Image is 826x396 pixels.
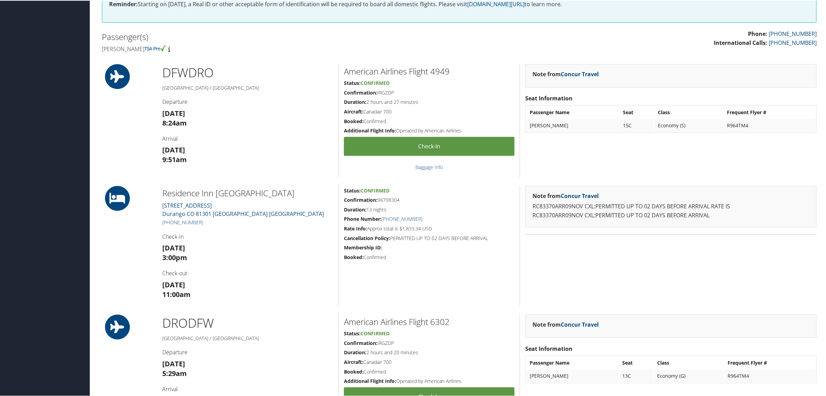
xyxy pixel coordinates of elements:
[344,339,515,346] h5: IRGZDP
[162,145,185,154] strong: [DATE]
[714,38,767,46] strong: International Calls:
[162,201,324,217] a: [STREET_ADDRESS]Durango CO 81301 [GEOGRAPHIC_DATA] [GEOGRAPHIC_DATA]
[344,253,515,260] h5: Confirmed
[561,320,599,328] a: Concur Travel
[361,79,390,86] span: Confirmed
[344,358,363,365] strong: Aircraft:
[344,196,377,202] strong: Confirmation:
[162,269,333,276] h4: Check-out
[525,94,573,101] strong: Seat Information
[162,279,185,289] strong: [DATE]
[654,106,723,118] th: Class
[344,89,515,96] h5: IRGZDP
[526,106,619,118] th: Passenger Name
[526,356,618,368] th: Passenger Name
[162,97,333,105] h4: Departure
[162,368,187,377] strong: 5:29am
[344,98,515,105] h5: 2 hours and 27 minutes
[344,215,382,221] strong: Phone Number:
[344,234,515,241] h5: PERMITTED UP TO 02 DAYS BEFORE ARRIVAL
[769,29,817,37] a: [PHONE_NUMBER]
[344,225,367,231] strong: Rate Info:
[162,108,185,117] strong: [DATE]
[344,225,515,231] h5: Approx total is $1,833.34 USD
[382,215,422,221] a: [PHONE_NUMBER]
[344,377,396,384] strong: Additional Flight Info:
[162,218,203,225] a: [PHONE_NUMBER]
[162,84,333,91] h5: [GEOGRAPHIC_DATA] / [GEOGRAPHIC_DATA]
[344,196,515,203] h5: 96798304
[769,38,817,46] a: [PHONE_NUMBER]
[344,348,366,355] strong: Duration:
[619,119,654,131] td: 15C
[344,127,396,133] strong: Additional Flight Info:
[344,89,377,95] strong: Confirmation:
[344,339,377,346] strong: Confirmation:
[532,320,599,328] strong: Note from
[532,70,599,77] strong: Note from
[561,191,599,199] a: Concur Travel
[162,242,185,252] strong: [DATE]
[162,187,333,198] h2: Residence Inn [GEOGRAPHIC_DATA]
[162,334,333,341] h5: [GEOGRAPHIC_DATA] / [GEOGRAPHIC_DATA]
[102,44,454,52] h4: [PERSON_NAME]
[344,127,515,133] h5: Operated by American Airlines
[532,191,599,199] strong: Note from
[344,79,361,86] strong: Status:
[344,348,515,355] h5: 2 hours and 20 minutes
[102,30,454,42] h2: Passenger(s)
[144,44,167,51] img: tsa-precheck.png
[344,206,366,212] strong: Duration:
[526,369,618,382] td: [PERSON_NAME]
[344,117,364,124] strong: Booked:
[561,70,599,77] a: Concur Travel
[361,329,390,336] span: Confirmed
[162,289,191,298] strong: 11:00am
[162,358,185,368] strong: [DATE]
[344,108,363,114] strong: Aircraft:
[344,206,515,212] h5: 13 nights
[526,119,619,131] td: [PERSON_NAME]
[162,154,187,164] strong: 9:51am
[344,117,515,124] h5: Confirmed
[162,63,333,81] h1: DFW DRO
[532,201,809,219] p: RC83370ARR09NOV CXL:PERMITTED UP TO 02 DAYS BEFORE ARRIVAL RATE IS RC83370ARR09NOV CXL:PERMITTED ...
[654,119,723,131] td: Economy (S)
[748,29,767,37] strong: Phone:
[724,106,816,118] th: Frequent Flyer #
[162,385,333,392] h4: Arrival
[344,253,364,260] strong: Booked:
[724,119,816,131] td: R964TM4
[162,348,333,355] h4: Departure
[415,163,443,170] a: Baggage Info
[344,358,515,365] h5: Canadair 700
[162,118,187,127] strong: 8:24am
[344,98,366,105] strong: Duration:
[724,369,816,382] td: R964TM4
[654,356,724,368] th: Class
[344,136,515,155] a: Check-in
[361,187,390,193] span: Confirmed
[525,344,573,352] strong: Seat Information
[619,356,653,368] th: Seat
[619,106,654,118] th: Seat
[162,314,333,331] h1: DRO DFW
[162,252,187,261] strong: 3:00pm
[724,356,816,368] th: Frequent Flyer #
[344,65,515,77] h2: American Airlines Flight 4949
[344,108,515,115] h5: Canadair 700
[162,134,333,142] h4: Arrival
[619,369,653,382] td: 13C
[344,368,515,375] h5: Confirmed
[344,368,364,374] strong: Booked:
[344,315,515,327] h2: American Airlines Flight 6302
[344,187,361,193] strong: Status:
[344,244,382,250] strong: Membership ID:
[344,377,515,384] h5: Operated by American Airlines
[162,232,333,240] h4: Check-in
[344,234,390,241] strong: Cancellation Policy:
[654,369,724,382] td: Economy (G)
[344,329,361,336] strong: Status:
